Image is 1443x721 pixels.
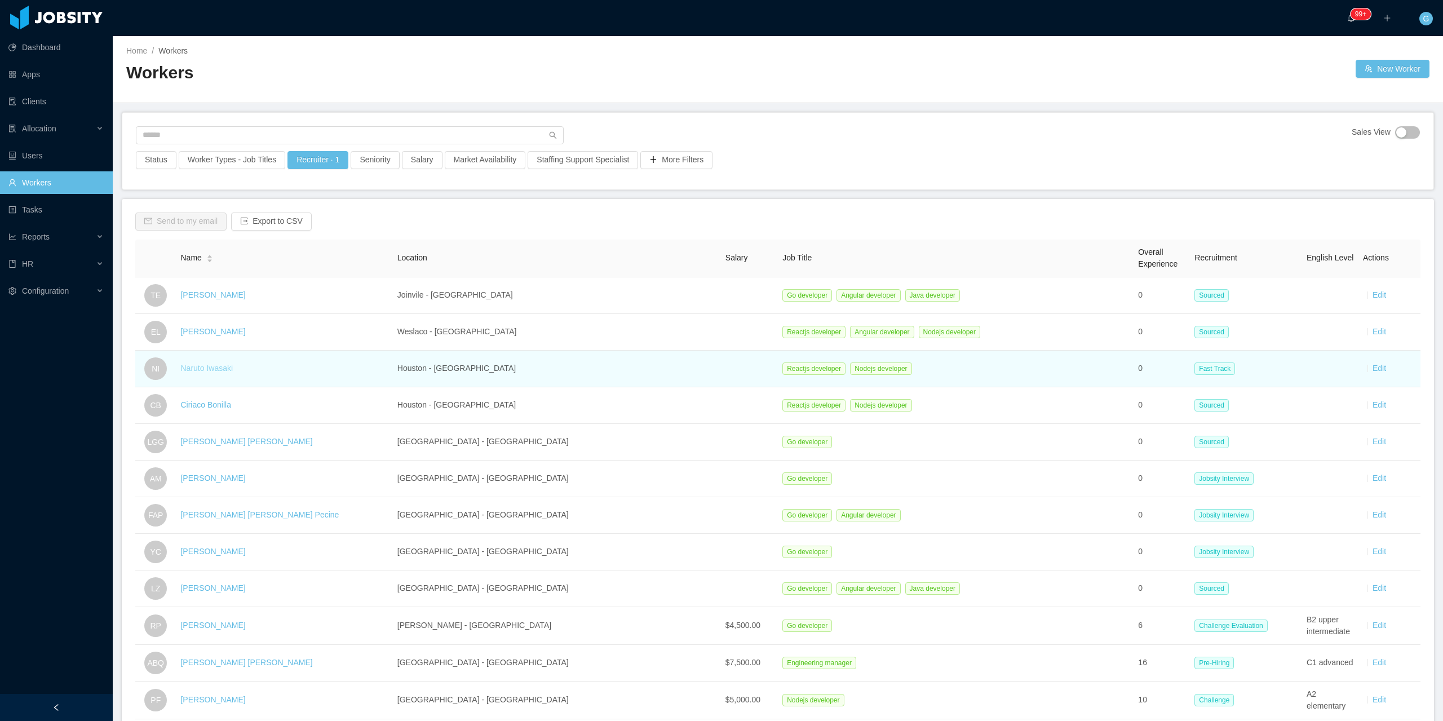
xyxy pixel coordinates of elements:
span: Sourced [1194,582,1229,595]
i: icon: book [8,260,16,268]
span: Actions [1363,253,1389,262]
i: icon: caret-down [206,258,213,261]
span: Nodejs developer [850,362,911,375]
td: [PERSON_NAME] - [GEOGRAPHIC_DATA] [393,607,721,645]
a: [PERSON_NAME] [180,583,245,592]
a: Edit [1373,437,1386,446]
i: icon: line-chart [8,233,16,241]
span: TE [151,284,161,307]
a: [PERSON_NAME] [PERSON_NAME] Pecine [180,510,339,519]
a: icon: profileTasks [8,198,104,221]
span: EL [151,321,161,343]
td: [GEOGRAPHIC_DATA] - [GEOGRAPHIC_DATA] [393,534,721,570]
span: ABQ [147,652,164,674]
button: Market Availability [445,151,526,169]
span: Reactjs developer [782,399,846,412]
td: 0 [1134,534,1190,570]
a: icon: robotUsers [8,144,104,167]
span: Configuration [22,286,69,295]
td: B2 upper intermediate [1302,607,1358,645]
td: 10 [1134,682,1190,719]
span: PF [151,689,161,711]
span: Workers [158,46,188,55]
span: Name [180,252,201,264]
span: Challenge [1194,694,1234,706]
span: NI [152,357,160,380]
a: Naruto Iwasaki [180,364,233,373]
span: Angular developer [850,326,914,338]
a: Ciriaco Bonilla [180,400,231,409]
i: icon: plus [1383,14,1391,22]
h2: Workers [126,61,778,85]
span: Go developer [782,472,832,485]
td: 0 [1134,424,1190,461]
span: Salary [725,253,748,262]
td: Joinvile - [GEOGRAPHIC_DATA] [393,277,721,314]
a: Edit [1373,621,1386,630]
span: Go developer [782,582,832,595]
a: [PERSON_NAME] [180,327,245,336]
span: Pre-Hiring [1194,657,1234,669]
span: Java developer [905,289,960,302]
a: Edit [1373,695,1386,704]
td: 16 [1134,645,1190,682]
a: [PERSON_NAME] [180,695,245,704]
span: $4,500.00 [725,621,760,630]
button: Worker Types - Job Titles [179,151,285,169]
td: 6 [1134,607,1190,645]
i: icon: setting [8,287,16,295]
a: Edit [1373,364,1386,373]
span: Angular developer [836,582,900,595]
td: 0 [1134,351,1190,387]
i: icon: bell [1347,14,1355,22]
button: Salary [402,151,442,169]
td: A2 elementary [1302,682,1358,719]
span: AM [150,467,162,490]
a: [PERSON_NAME] [PERSON_NAME] [180,658,312,667]
span: Go developer [782,546,832,558]
a: icon: pie-chartDashboard [8,36,104,59]
a: Home [126,46,147,55]
span: CB [151,394,161,417]
a: Edit [1373,474,1386,483]
span: Fast Track [1194,362,1235,375]
a: icon: appstoreApps [8,63,104,86]
sup: 236 [1351,8,1371,20]
span: Overall Experience [1138,247,1178,268]
span: Location [397,253,427,262]
span: / [152,46,154,55]
span: Job Title [782,253,812,262]
span: RP [151,614,161,637]
span: English Level [1307,253,1353,262]
a: Edit [1373,290,1386,299]
a: Edit [1373,658,1386,667]
a: [PERSON_NAME] [180,621,245,630]
span: Challenge Evaluation [1194,620,1267,632]
a: [PERSON_NAME] [PERSON_NAME] [180,437,312,446]
span: Go developer [782,620,832,632]
a: Edit [1373,510,1386,519]
span: Jobsity Interview [1194,509,1254,521]
span: Go developer [782,436,832,448]
span: YC [151,541,161,563]
span: Sourced [1194,436,1229,448]
a: Edit [1373,583,1386,592]
i: icon: caret-up [206,254,213,257]
td: [GEOGRAPHIC_DATA] - [GEOGRAPHIC_DATA] [393,424,721,461]
span: LZ [151,577,160,600]
td: 0 [1134,277,1190,314]
span: G [1423,12,1429,25]
td: [GEOGRAPHIC_DATA] - [GEOGRAPHIC_DATA] [393,461,721,497]
span: $7,500.00 [725,658,760,667]
button: icon: plusMore Filters [640,151,712,169]
span: LGG [147,431,164,453]
span: Go developer [782,509,832,521]
td: 0 [1134,314,1190,351]
span: $5,000.00 [725,695,760,704]
a: [PERSON_NAME] [180,474,245,483]
td: [GEOGRAPHIC_DATA] - [GEOGRAPHIC_DATA] [393,497,721,534]
button: Status [136,151,176,169]
span: Jobsity Interview [1194,546,1254,558]
a: [PERSON_NAME] [180,547,245,556]
span: Sales View [1352,126,1391,139]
